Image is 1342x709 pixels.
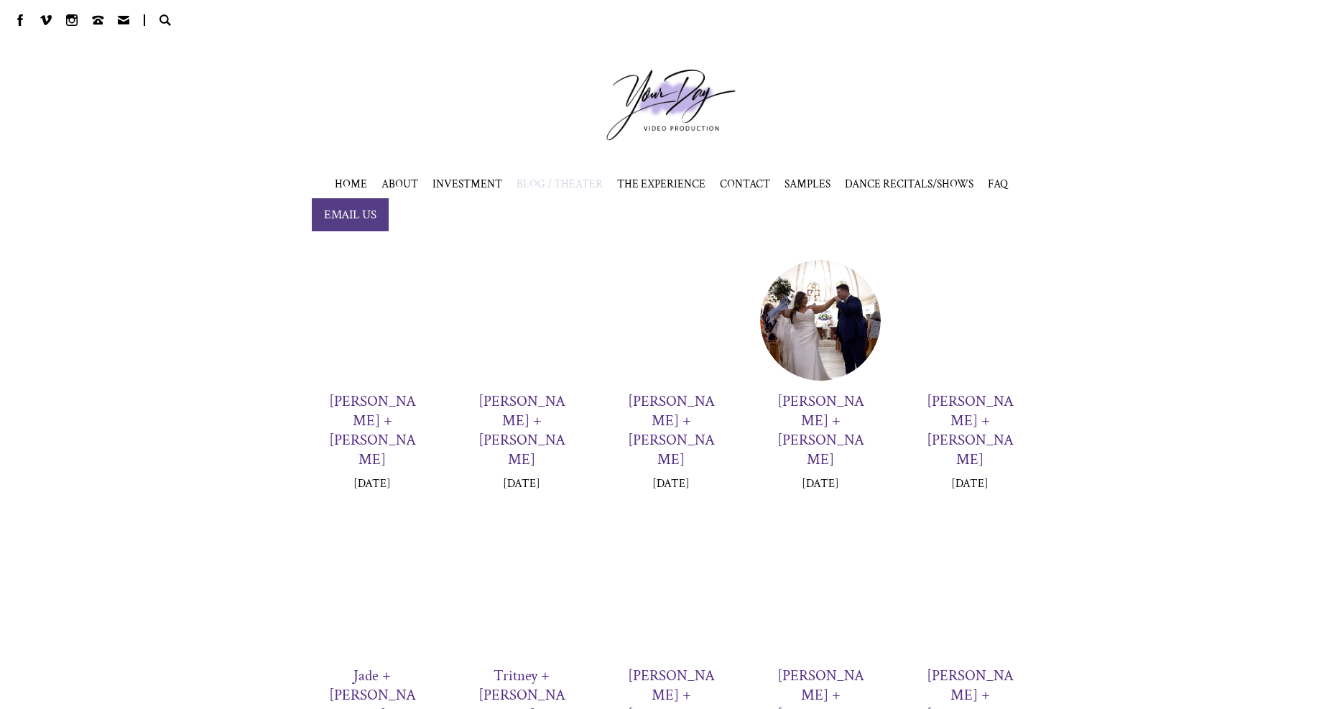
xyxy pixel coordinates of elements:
a: CONTACT [720,177,770,191]
p: [DATE] [802,476,839,491]
a: INVESTMENT [432,177,502,191]
h3: [PERSON_NAME] + [PERSON_NAME] [774,391,866,469]
a: [PERSON_NAME] + [PERSON_NAME] [DATE] [910,260,1030,506]
h3: [PERSON_NAME] + [PERSON_NAME] [625,391,717,469]
h3: [PERSON_NAME] + [PERSON_NAME] [924,391,1016,469]
span: SAMPLES [785,177,830,191]
a: EMAIL US [312,198,389,231]
span: DANCE RECITALS/SHOWS [845,177,973,191]
a: BLOG / THEATER [517,177,603,191]
a: [PERSON_NAME] + [PERSON_NAME] [DATE] [760,260,881,506]
p: [DATE] [353,476,391,491]
h3: [PERSON_NAME] + [PERSON_NAME] [326,391,418,469]
a: [PERSON_NAME] + [PERSON_NAME] [DATE] [611,260,731,506]
span: EMAIL US [324,207,376,223]
p: [DATE] [951,476,989,491]
a: THE EXPERIENCE [617,177,705,191]
a: Your Day Production Logo [585,47,757,162]
p: [DATE] [503,476,540,491]
a: [PERSON_NAME] + [PERSON_NAME] [DATE] [312,260,432,506]
p: [DATE] [652,476,690,491]
a: HOME [335,177,367,191]
a: ABOUT [381,177,418,191]
h3: [PERSON_NAME] + [PERSON_NAME] [476,391,568,469]
a: FAQ [988,177,1008,191]
a: [PERSON_NAME] + [PERSON_NAME] [DATE] [461,260,582,506]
